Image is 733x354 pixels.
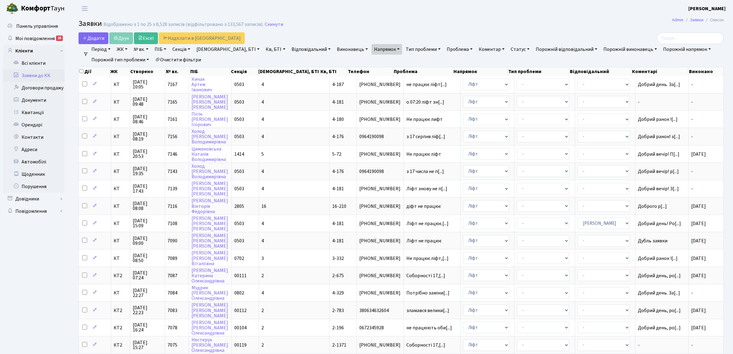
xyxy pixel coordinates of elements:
span: 2-675 [332,272,344,279]
th: Дії [79,67,110,76]
span: 7156 [167,133,177,140]
span: 16 [261,203,266,210]
span: Добрий день, ро[...] [638,307,681,314]
span: 00104 [234,324,247,331]
a: [PERSON_NAME]ВікторіяФедорівна [191,198,228,215]
span: Добрий вечір! П[...] [638,151,679,158]
a: Порожній відповідальний [533,44,600,55]
a: Холод[PERSON_NAME]Володимирівна [191,163,228,180]
span: 0964190098 [359,134,401,139]
span: - [691,116,693,123]
span: 2-1371 [332,342,346,348]
span: 7146 [167,151,177,158]
span: 7116 [167,203,177,210]
a: Квитанції [3,106,65,119]
a: ПІБ [152,44,169,55]
a: Контакти [3,131,65,143]
th: Виконано [688,67,724,76]
th: ПІБ [190,67,230,76]
span: 4-181 [332,99,344,105]
span: 5-72 [332,151,341,158]
span: 4-181 [332,237,344,244]
a: Холод[PERSON_NAME]Володимирівна [191,128,228,145]
span: не працюють оби[...] [406,324,452,331]
span: КТ [114,204,127,209]
span: Дубль заявки [638,238,686,243]
a: [PERSON_NAME][PERSON_NAME]Олександрівна [191,319,228,336]
th: ЖК [110,67,130,76]
span: з 17 серпня ліф[...] [406,133,445,140]
a: Автомобілі [3,156,65,168]
span: 7165 [167,99,177,105]
a: [PERSON_NAME][PERSON_NAME][PERSON_NAME] [191,302,228,319]
span: 4 [261,133,264,140]
a: Тип проблеми [403,44,443,55]
a: [PERSON_NAME][PERSON_NAME][PERSON_NAME] [191,232,228,249]
a: Довідники [3,193,65,205]
span: Добрий день. За[...] [638,290,680,296]
a: ЖК [114,44,130,55]
a: Мудрик[PERSON_NAME]Олександрівна [191,284,228,302]
span: [PHONE_NUMBER] [359,186,401,191]
span: 4 [261,237,264,244]
span: 4 [261,81,264,88]
span: 7143 [167,168,177,175]
a: Заявки до КК [3,69,65,82]
span: [DATE] 17:43 [133,184,162,194]
span: Добрий день, ро[...] [638,272,681,279]
span: [PHONE_NUMBER] [359,290,401,295]
img: logo.png [6,2,18,15]
span: [PHONE_NUMBER] [359,343,401,348]
span: [DATE] 15:27 [133,340,162,350]
span: Ліфт не працює [406,238,458,243]
a: Порожній виконавець [601,44,659,55]
span: 0503 [234,133,244,140]
span: 5 [261,151,264,158]
span: 7139 [167,185,177,192]
span: - [691,168,693,175]
a: Виконавець [334,44,370,55]
span: Соборності 17,[...] [406,272,445,279]
span: [DATE] 09:48 [133,97,162,107]
span: 2805 [234,203,244,210]
span: 0672345928 [359,325,401,330]
span: Заявки [79,18,102,29]
span: - [691,290,693,296]
span: Ліфт знову не п[...] [406,185,447,192]
span: КТ [114,186,127,191]
span: - [638,343,686,348]
th: Телефон [347,67,393,76]
span: 7090 [167,237,177,244]
span: Таун [21,3,65,14]
div: Відображено з 1 по 25 з 8,528 записів (відфільтровано з 133,567 записів). [103,22,264,27]
a: ЦимановськаНаталіяВолодимирівна [191,146,226,163]
span: 7108 [167,220,177,227]
span: Добрий день! Ро[...] [638,220,681,227]
a: Відповідальний [289,44,333,55]
span: КТ [114,169,127,174]
span: 7084 [167,290,177,296]
li: Список [703,17,724,23]
span: [DATE] [691,151,706,158]
a: Договори продажу [3,82,65,94]
a: Мої повідомлення25 [3,32,65,45]
span: 2 [261,324,264,331]
a: Excel [134,32,158,44]
a: Очистити фільтри [153,55,203,65]
a: [PERSON_NAME]КатеринаОлександрівна [191,267,228,284]
span: Добрий ранок ![...] [638,116,678,123]
th: Секція [230,67,258,76]
span: 2 [261,342,264,348]
a: [PERSON_NAME][PERSON_NAME][PERSON_NAME] [191,215,228,232]
th: № вх. [165,67,190,76]
span: 0503 [234,185,244,192]
th: Тип проблеми [508,67,569,76]
span: Додати [83,35,104,42]
span: КТ [114,152,127,157]
span: Соборності 17,[...] [406,342,445,348]
span: [PHONE_NUMBER] [359,238,401,243]
span: 2-196 [332,324,344,331]
span: - [638,100,686,105]
span: 4 [261,99,264,105]
span: 16-210 [332,203,346,210]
